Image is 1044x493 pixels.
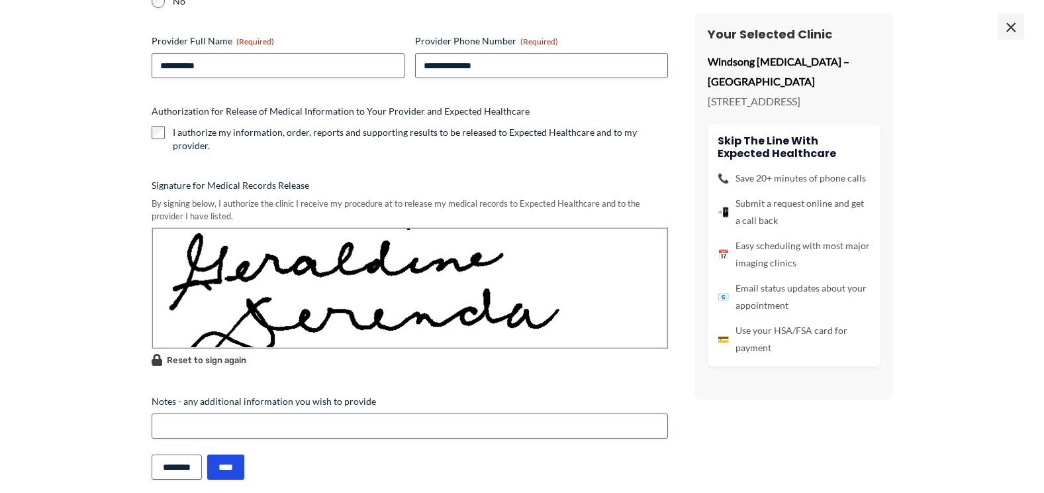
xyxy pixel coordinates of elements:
legend: Authorization for Release of Medical Information to Your Provider and Expected Healthcare [152,105,530,118]
label: Provider Phone Number [415,34,668,48]
button: Reset to sign again [152,352,246,368]
li: Easy scheduling with most major imaging clinics [718,237,870,272]
li: Email status updates about your appointment [718,280,870,314]
li: Save 20+ minutes of phone calls [718,170,870,187]
li: Use your HSA/FSA card for payment [718,322,870,356]
span: (Required) [520,36,558,46]
span: 📞 [718,170,729,187]
span: 📅 [718,246,729,263]
div: By signing below, I authorize the clinic I receive my procedure at to release my medical records ... [152,197,668,222]
p: [STREET_ADDRESS] [708,91,880,111]
span: (Required) [236,36,274,46]
img: Signature Image [152,227,668,349]
span: 📧 [718,288,729,305]
label: Signature for Medical Records Release [152,179,668,192]
h3: Your Selected Clinic [708,27,880,42]
span: 📲 [718,203,729,221]
label: I authorize my information, order, reports and supporting results to be released to Expected Heal... [173,126,668,152]
h4: Skip the line with Expected Healthcare [718,135,870,160]
label: Notes - any additional information you wish to provide [152,395,668,408]
span: 💳 [718,331,729,348]
p: Windsong [MEDICAL_DATA] – [GEOGRAPHIC_DATA] [708,52,880,91]
label: Provider Full Name [152,34,404,48]
li: Submit a request online and get a call back [718,195,870,229]
span: × [998,13,1024,40]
